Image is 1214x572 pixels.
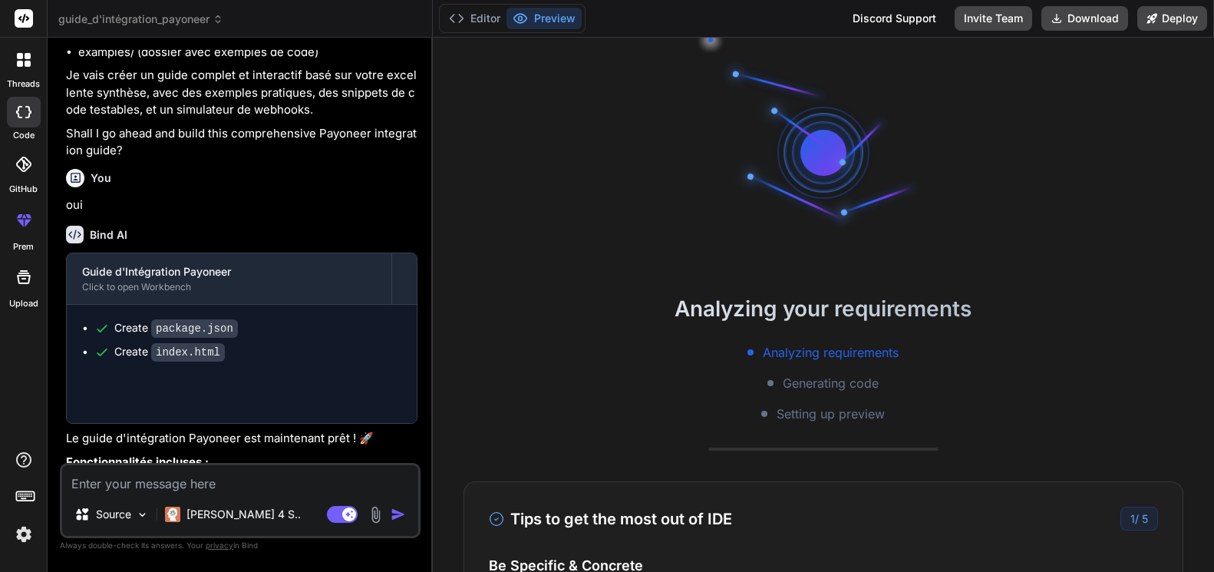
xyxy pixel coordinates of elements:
p: Source [96,507,131,522]
button: Invite Team [955,6,1032,31]
button: Guide d'Intégration PayoneerClick to open Workbench [67,253,391,304]
div: Create [114,320,238,336]
div: / [1120,507,1158,531]
label: Upload [9,297,38,310]
h2: Analyzing your requirements [433,293,1214,325]
h3: Tips to get the most out of IDE [489,508,732,531]
code: index.html [151,343,225,362]
img: settings [11,521,37,547]
span: guide_d'intégration_payoneer [58,12,223,27]
div: Guide d'Intégration Payoneer [82,264,376,279]
p: [PERSON_NAME] 4 S.. [186,507,301,522]
button: Deploy [1137,6,1207,31]
img: icon [391,507,406,522]
code: package.json [151,319,238,338]
span: privacy [206,541,233,550]
label: threads [7,78,40,91]
li: examples/ (dossier avec exemples de code) [78,44,417,61]
img: Pick Models [136,508,149,521]
span: 1 [1130,512,1135,525]
span: Setting up preview [777,405,885,423]
img: attachment [367,506,384,524]
strong: Fonctionnalités incluses : [66,455,209,469]
span: Analyzing requirements [763,343,899,362]
div: Click to open Workbench [82,281,376,293]
button: Editor [443,8,506,29]
button: Preview [506,8,582,29]
p: Je vais créer un guide complet et interactif basé sur votre excellente synthèse, avec des exemple... [66,67,417,119]
img: Claude 4 Sonnet [165,507,180,522]
label: GitHub [9,183,38,196]
label: code [13,129,35,142]
h6: Bind AI [90,227,127,243]
div: Discord Support [843,6,945,31]
p: oui [66,197,417,214]
div: Create [114,344,225,360]
p: Le guide d'intégration Payoneer est maintenant prêt ! 🚀 [66,430,417,448]
p: Always double-check its answers. Your in Bind [60,538,421,553]
span: 5 [1142,512,1148,525]
span: Generating code [783,374,879,392]
button: Download [1041,6,1128,31]
label: prem [13,240,34,253]
h6: You [91,170,111,186]
p: Shall I go ahead and build this comprehensive Payoneer integration guide? [66,125,417,160]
